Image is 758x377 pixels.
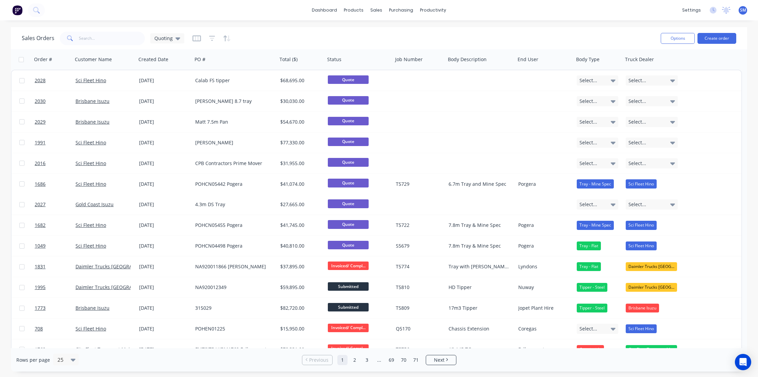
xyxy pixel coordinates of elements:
span: Quote [328,75,369,84]
a: Daimler Trucks [GEOGRAPHIC_DATA] [75,284,158,290]
div: $82,720.00 [280,305,320,311]
ul: Pagination [299,355,459,365]
a: Next page [426,357,456,363]
span: Select... [579,119,597,125]
div: purchasing [386,5,417,15]
div: Job Number [395,56,423,63]
div: FMTSITRAKBM1762 Followmont [195,346,271,353]
a: Page 2 [350,355,360,365]
div: POHCN05442 Pogera [195,181,271,187]
a: Sci Fleet Hino [75,222,106,228]
a: 2030 [35,91,75,111]
a: 1991 [35,132,75,153]
div: Tray - Mine Spec [577,179,614,188]
a: 1773 [35,298,75,318]
div: Daimler Trucks [GEOGRAPHIC_DATA] [626,262,677,271]
div: [DATE] [139,325,190,332]
div: S5679 [396,243,441,249]
img: Factory [12,5,22,15]
div: End User [518,56,538,63]
div: [DATE] [139,284,190,291]
span: Quote [328,179,369,187]
div: T5810 [396,284,441,291]
div: products [340,5,367,15]
a: 1682 [35,215,75,235]
div: T5722 [396,222,441,229]
div: Brisbane Isuzu [626,304,659,312]
div: Customer Name [75,56,112,63]
a: Gold Coast Isuzu [75,201,114,208]
span: Invoiced/ Compl... [328,324,369,332]
div: [DATE] [139,181,190,187]
div: [PERSON_NAME] [195,139,271,146]
a: 1762 [35,339,75,360]
span: Next [434,357,444,363]
span: 1686 [35,181,46,187]
span: Quote [328,199,369,208]
div: 4.3m DS Tray [195,201,271,208]
a: Brisbane Isuzu [75,305,110,311]
span: Quote [328,220,369,229]
span: Select... [579,325,597,332]
span: 2016 [35,160,46,167]
span: Select... [579,201,597,208]
a: 2016 [35,153,75,174]
span: SM [740,7,746,13]
div: Tray with [PERSON_NAME] #2 [449,263,510,270]
div: CPB Contractors Prime Mover [195,160,271,167]
div: POHEN01225 [195,325,271,332]
div: Porgera [518,181,569,187]
a: Sci Fleet Hino [75,77,106,84]
div: [DATE] [139,222,190,229]
div: 7.8m Tray & Mine Spec [449,243,510,249]
span: 1991 [35,139,46,146]
div: [DATE] [139,119,190,125]
div: Chassis Extension [449,325,510,332]
span: 1682 [35,222,46,229]
div: City Fleet Transport Management [626,345,677,354]
div: productivity [417,5,450,15]
div: 7.8m Tray & Mine Spec [449,222,510,229]
div: Pogera [518,222,569,229]
button: Options [661,33,695,44]
h1: Sales Orders [22,35,54,41]
div: Tipper - Steel [577,304,607,312]
a: dashboard [308,5,340,15]
div: Body Description [448,56,487,63]
a: Sci Fleet Hino [75,325,106,332]
span: 1762 [35,346,46,353]
span: Invoiced/ Compl... [328,344,369,353]
span: Invoiced/ Compl... [328,262,369,270]
a: Daimler Trucks [GEOGRAPHIC_DATA] [75,263,158,270]
span: 708 [35,325,43,332]
div: $15,950.00 [280,325,320,332]
div: NA920012349 [195,284,271,291]
span: Select... [628,77,646,84]
div: Body Type [576,56,600,63]
div: $78,331.00 [280,346,320,353]
span: Quote [328,96,369,105]
div: [DATE] [139,305,190,311]
div: Followmont [518,346,569,353]
div: NA920011866 [PERSON_NAME] [195,263,271,270]
div: [DATE] [139,346,190,353]
a: 2028 [35,70,75,91]
span: 1831 [35,263,46,270]
div: $68,695.00 [280,77,320,84]
a: Sci Fleet Hino [75,243,106,249]
div: Sci Fleet Hino [626,241,657,250]
div: Tray - Mine Spec [577,221,614,230]
span: 2027 [35,201,46,208]
span: 2028 [35,77,46,84]
div: $30,030.00 [280,98,320,105]
span: Quote [328,158,369,166]
input: Search... [79,32,145,45]
div: Sci Fleet Hino [626,221,657,230]
div: [DATE] [139,77,190,84]
div: Truck Dealer [625,56,654,63]
div: Q5170 [396,325,441,332]
div: PO # [195,56,205,63]
div: Nuway [518,284,569,291]
div: $37,895.00 [280,263,320,270]
div: [DATE] [139,139,190,146]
